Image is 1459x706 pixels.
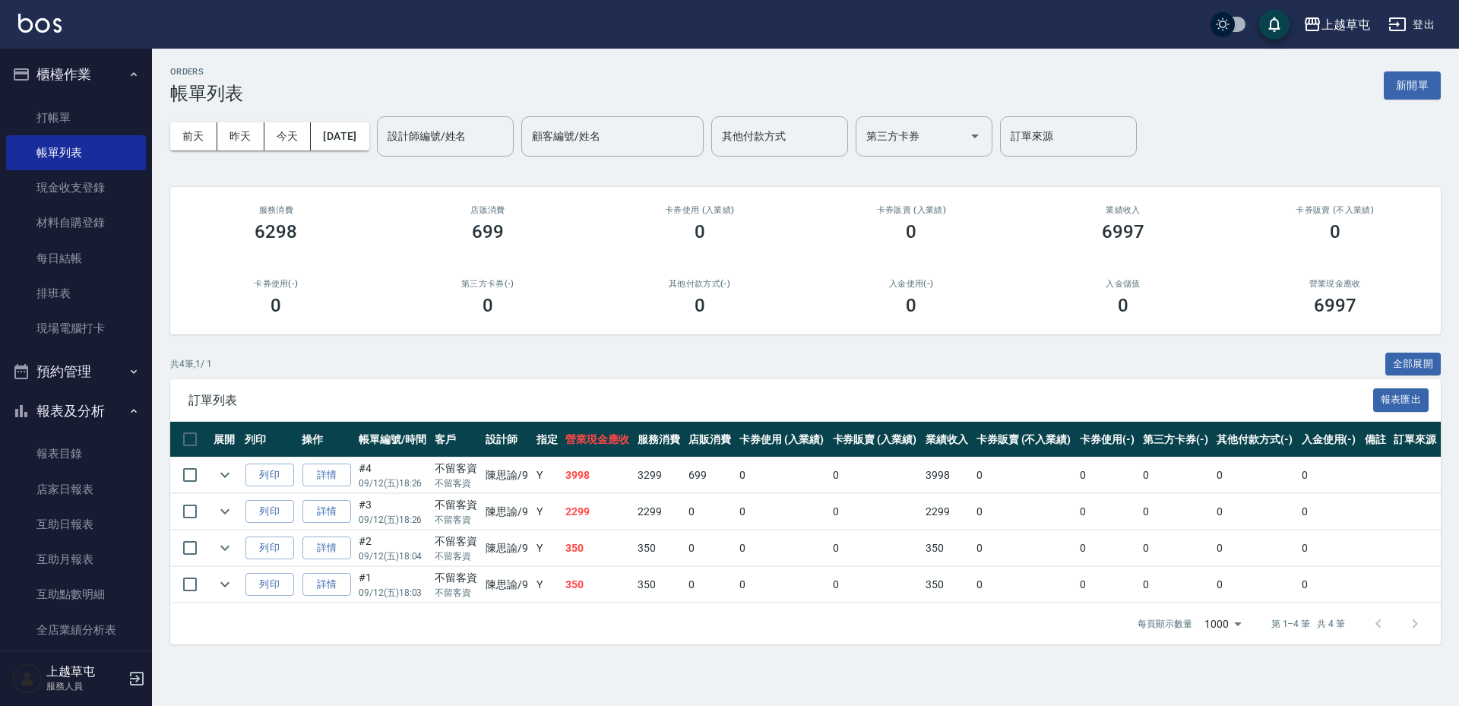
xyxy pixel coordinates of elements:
button: 今天 [264,122,312,150]
td: 0 [1298,494,1361,530]
button: Open [963,124,987,148]
button: 列印 [245,464,294,487]
button: 上越草屯 [1297,9,1376,40]
th: 卡券使用(-) [1076,422,1139,457]
button: 昨天 [217,122,264,150]
td: 0 [736,530,828,566]
td: 0 [1213,567,1297,603]
h2: ORDERS [170,67,243,77]
button: save [1259,9,1290,40]
td: 0 [1298,457,1361,493]
td: 0 [973,567,1077,603]
a: 詳情 [302,537,351,560]
button: 列印 [245,500,294,524]
td: 0 [1076,494,1139,530]
a: 排班表 [6,276,146,311]
h3: 0 [906,221,916,242]
h3: 0 [1118,295,1128,316]
td: #2 [355,530,431,566]
h2: 營業現金應收 [1247,279,1423,289]
button: 全部展開 [1385,353,1442,376]
td: Y [533,567,562,603]
div: 不留客資 [435,461,478,476]
p: 09/12 (五) 18:04 [359,549,427,563]
p: 不留客資 [435,513,478,527]
h3: 0 [695,221,705,242]
td: 陳思諭 /9 [482,567,533,603]
td: 0 [1076,457,1139,493]
th: 客戶 [431,422,482,457]
td: 0 [829,530,922,566]
th: 列印 [241,422,298,457]
td: Y [533,494,562,530]
td: 陳思諭 /9 [482,457,533,493]
td: 3299 [634,457,685,493]
td: 0 [685,567,736,603]
th: 營業現金應收 [562,422,634,457]
th: 第三方卡券(-) [1139,422,1213,457]
a: 現場電腦打卡 [6,311,146,346]
th: 服務消費 [634,422,685,457]
th: 業績收入 [922,422,973,457]
p: 服務人員 [46,679,124,693]
p: 09/12 (五) 18:26 [359,513,427,527]
a: 互助日報表 [6,507,146,542]
th: 店販消費 [685,422,736,457]
th: 帳單編號/時間 [355,422,431,457]
h3: 0 [271,295,281,316]
td: 陳思諭 /9 [482,530,533,566]
td: Y [533,457,562,493]
p: 共 4 筆, 1 / 1 [170,357,212,371]
h3: 0 [695,295,705,316]
a: 每日結帳 [6,241,146,276]
td: 0 [685,494,736,530]
td: 0 [736,494,828,530]
td: 0 [973,494,1077,530]
button: 新開單 [1384,71,1441,100]
p: 09/12 (五) 18:26 [359,476,427,490]
div: 不留客資 [435,570,478,586]
a: 詳情 [302,464,351,487]
a: 詳情 [302,500,351,524]
div: 不留客資 [435,533,478,549]
td: 0 [1139,567,1213,603]
span: 訂單列表 [188,393,1373,408]
div: 1000 [1198,603,1247,644]
button: expand row [214,537,236,559]
img: Logo [18,14,62,33]
td: 0 [1139,457,1213,493]
h3: 0 [906,295,916,316]
td: 0 [1213,457,1297,493]
td: 0 [685,530,736,566]
p: 不留客資 [435,476,478,490]
h2: 第三方卡券(-) [400,279,576,289]
h3: 帳單列表 [170,83,243,104]
a: 全店業績分析表 [6,613,146,647]
a: 現金收支登錄 [6,170,146,205]
h2: 其他付款方式(-) [612,279,787,289]
a: 打帳單 [6,100,146,135]
button: 櫃檯作業 [6,55,146,94]
td: 0 [829,567,922,603]
td: 2299 [634,494,685,530]
h3: 0 [483,295,493,316]
button: expand row [214,500,236,523]
button: 報表匯出 [1373,388,1429,412]
td: 陳思諭 /9 [482,494,533,530]
h3: 服務消費 [188,205,364,215]
td: 350 [634,530,685,566]
td: 350 [562,567,634,603]
th: 入金使用(-) [1298,422,1361,457]
h2: 入金使用(-) [824,279,999,289]
p: 第 1–4 筆 共 4 筆 [1271,617,1345,631]
td: 0 [1213,530,1297,566]
td: 0 [1139,530,1213,566]
th: 設計師 [482,422,533,457]
td: Y [533,530,562,566]
td: #1 [355,567,431,603]
td: 0 [1298,530,1361,566]
td: 3998 [922,457,973,493]
td: 350 [634,567,685,603]
td: 0 [1076,567,1139,603]
h3: 6997 [1102,221,1144,242]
